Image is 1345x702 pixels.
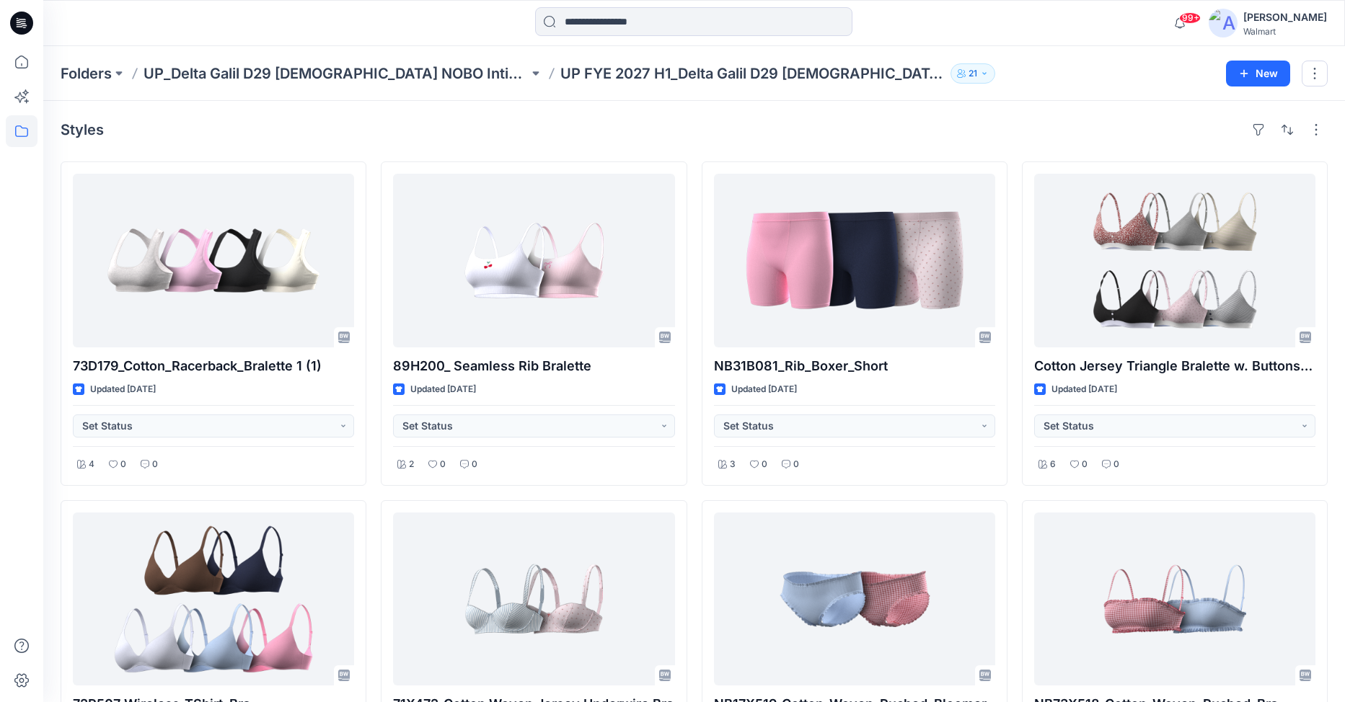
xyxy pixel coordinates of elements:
p: 89H200_ Seamless Rib Bralette [393,356,674,376]
a: NB73X518_Cotton_Woven_Ruched_Bra [1034,512,1315,686]
a: NB31B081_Rib_Boxer_Short [714,174,995,347]
p: 4 [89,457,94,472]
p: 21 [969,66,977,81]
p: NB31B081_Rib_Boxer_Short [714,356,995,376]
p: 0 [120,457,126,472]
p: 0 [1082,457,1088,472]
p: 6 [1050,457,1056,472]
p: 0 [762,457,767,472]
a: Folders [61,63,112,84]
div: [PERSON_NAME] [1243,9,1327,26]
p: 0 [1114,457,1119,472]
p: 0 [152,457,158,472]
a: 71X472_Cotton Woven Jersey Underwire Bra [393,512,674,686]
p: 0 [793,457,799,472]
div: Walmart [1243,26,1327,37]
p: 2 [409,457,414,472]
a: NB17X519_Cotton_Woven_Ruched_Bloomer [714,512,995,686]
p: 3 [730,457,736,472]
a: 73D179_Cotton_Racerback_Bralette 1 (1) [73,174,354,347]
p: Updated [DATE] [410,382,476,397]
p: Updated [DATE] [90,382,156,397]
p: 73D179_Cotton_Racerback_Bralette 1 (1) [73,356,354,376]
a: 89H200_ Seamless Rib Bralette [393,174,674,347]
p: 0 [472,457,477,472]
span: 99+ [1179,12,1201,24]
p: Cotton Jersey Triangle Bralette w. Buttons ex-elastic_Bra (1) [1034,356,1315,376]
p: Updated [DATE] [731,382,797,397]
img: avatar [1209,9,1238,37]
a: Cotton Jersey Triangle Bralette w. Buttons ex-elastic_Bra (1) [1034,174,1315,347]
button: 21 [951,63,995,84]
a: UP_Delta Galil D29 [DEMOGRAPHIC_DATA] NOBO Intimates [144,63,529,84]
p: UP FYE 2027 H1_Delta Galil D29 [DEMOGRAPHIC_DATA] NOBO Bras [560,63,945,84]
p: Updated [DATE] [1051,382,1117,397]
button: New [1226,61,1290,86]
p: 0 [440,457,446,472]
a: 72P507_Wireless_TShirt_Bra [73,512,354,686]
h4: Styles [61,121,104,138]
